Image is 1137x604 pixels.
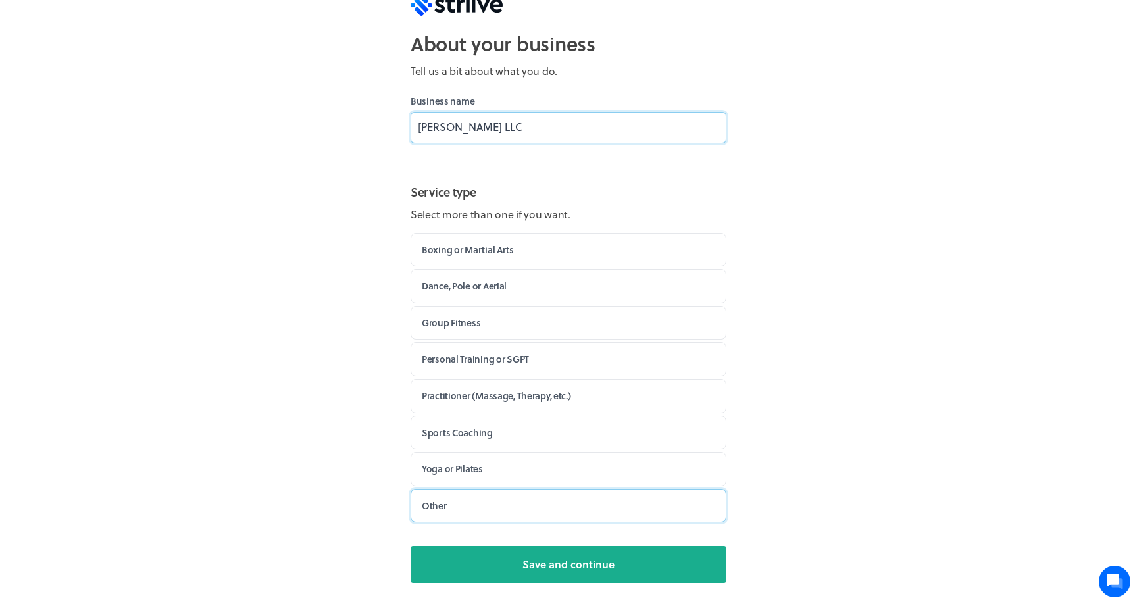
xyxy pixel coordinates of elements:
label: Yoga or Pilates [411,452,726,486]
label: Practitioner (Massage, Therapy, etc.) [411,379,726,413]
label: Sports Coaching [411,416,726,450]
label: Boxing or Martial Arts [411,233,726,267]
iframe: gist-messenger-bubble-iframe [1099,566,1130,597]
p: Select more than one if you want. [411,207,726,222]
h1: About your business [411,32,726,55]
button: Save and continue [411,546,726,583]
h2: We're here to help. Ask us anything! [47,59,215,74]
p: Tell us a bit about what you do. [411,63,726,79]
label: Dance, Pole or Aerial [411,269,726,303]
span: New conversation [85,93,158,104]
label: Other [411,489,726,523]
button: New conversation [11,85,253,113]
label: Group Fitness [411,306,726,340]
h1: Hi [PERSON_NAME] [47,33,215,52]
p: Find an answer quickly [8,138,255,153]
span: Save and continue [522,557,615,572]
h2: Service type [411,183,726,201]
label: Business name [411,95,726,108]
input: Search articles [28,159,245,186]
label: Personal Training or SGPT [411,342,726,376]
